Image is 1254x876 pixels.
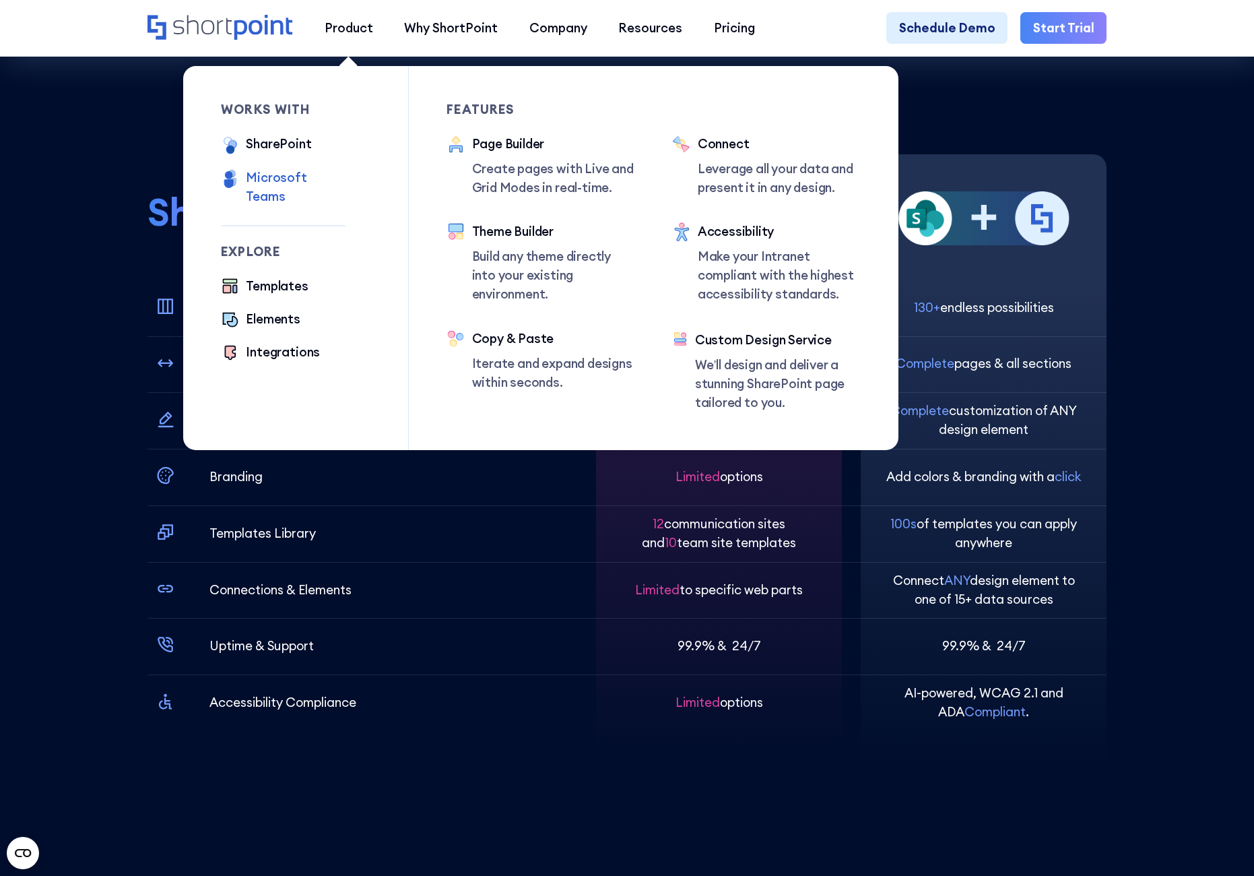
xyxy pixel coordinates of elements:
[635,581,803,600] p: to specific web parts
[147,191,578,232] h2: does it all
[942,637,1026,656] p: 99.9% & 24/7
[714,19,755,38] div: Pricing
[886,571,1082,609] p: Connect design element to one of 15+ data sources
[1187,811,1254,876] iframe: Chat Widget
[698,135,861,154] div: Connect
[622,515,817,553] p: communication sites and team site templates
[221,310,300,331] a: Elements
[1020,12,1107,44] a: Start Trial
[447,222,634,304] a: Theme BuilderBuild any theme directly into your existing environment.
[1055,468,1082,484] span: click
[221,245,345,258] div: Explore
[695,331,861,350] div: Custom Design Service
[914,299,940,315] span: 130+
[678,637,761,656] p: 99.9% & 24/7
[698,12,771,44] a: Pricing
[886,515,1082,553] p: of templates you can apply anywhere
[246,135,311,154] div: SharePoint
[635,582,680,598] span: Limited
[672,331,860,412] a: Custom Design ServiceWe’ll design and deliver a stunning SharePoint page tailored to you.
[886,468,1082,487] p: Add colors & branding with a
[914,299,1054,317] p: endless possibilities
[246,277,308,296] div: Templates
[209,524,316,543] p: Templates Library
[221,277,308,298] a: Templates
[698,247,861,304] p: Make your Intranet compliant with the highest accessibility standards.
[896,354,1071,373] p: pages & all sections
[209,637,314,656] p: Uptime & Support
[221,168,345,206] a: Microsoft Teams
[890,402,949,418] span: Complete
[7,837,39,869] button: Open CMP widget
[672,222,860,306] a: AccessibilityMake your Intranet compliant with the highest accessibility standards.
[672,135,860,197] a: ConnectLeverage all your data and present it in any design.
[447,330,634,392] a: Copy & PasteIterate and expand designs within seconds.
[221,343,320,364] a: Integrations
[472,354,635,392] p: Iterate and expand designs within seconds.
[653,515,664,532] span: 12
[529,19,587,38] div: Company
[147,15,293,42] a: Home
[675,693,763,712] p: options
[472,160,635,197] p: Create pages with Live and Grid Modes in real-time.
[886,684,1082,722] p: AI-powered, WCAG 2.1 and ADA .
[698,160,861,197] p: Leverage all your data and present it in any design.
[447,135,634,197] a: Page BuilderCreate pages with Live and Grid Modes in real-time.
[886,402,1082,439] p: customization of ANY design element
[209,468,263,487] p: Branding
[221,135,311,156] a: SharePoint
[618,19,682,38] div: Resources
[698,222,861,241] div: Accessibility
[309,12,389,44] a: Product
[447,103,634,116] div: Features
[472,135,635,154] div: Page Builder
[389,12,514,44] a: Why ShortPoint
[147,191,332,232] span: ShortPoint
[896,355,954,371] span: Complete
[246,168,345,206] div: Microsoft Teams
[221,103,345,116] div: works with
[944,572,970,588] span: ANY
[890,515,917,532] span: 100s
[675,468,720,484] span: Limited
[514,12,603,44] a: Company
[964,703,1026,720] span: Compliant
[472,222,635,241] div: Theme Builder
[603,12,698,44] a: Resources
[665,534,677,551] span: 10
[325,19,373,38] div: Product
[675,694,720,710] span: Limited
[675,468,763,487] p: options
[404,19,498,38] div: Why ShortPoint
[472,330,635,348] div: Copy & Paste
[695,356,861,412] p: We’ll design and deliver a stunning SharePoint page tailored to you.
[472,247,635,304] p: Build any theme directly into your existing environment.
[246,310,300,329] div: Elements
[209,581,352,600] p: Connections & Elements
[209,693,356,712] p: Accessibility Compliance
[886,12,1008,44] a: Schedule Demo
[246,343,320,362] div: Integrations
